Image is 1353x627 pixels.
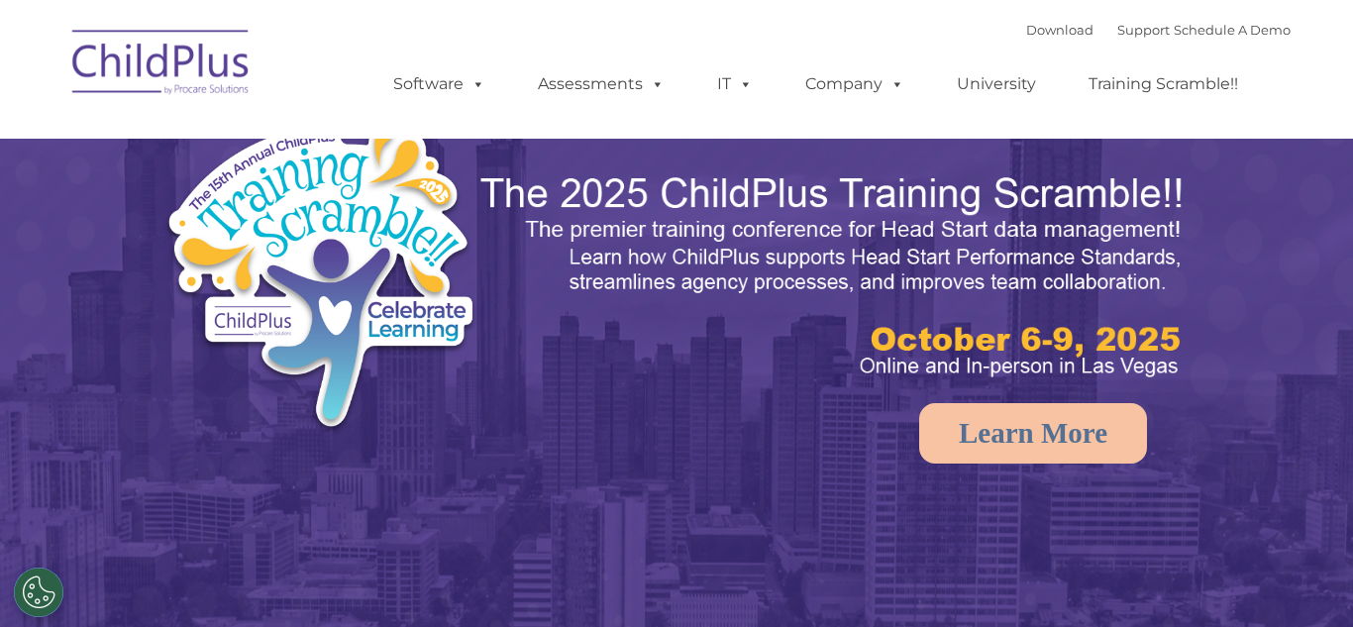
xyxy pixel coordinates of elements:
a: Company [785,64,924,104]
font: | [1026,22,1291,38]
a: IT [697,64,773,104]
button: Cookies Settings [14,568,63,617]
a: Software [373,64,505,104]
a: Schedule A Demo [1174,22,1291,38]
a: Download [1026,22,1093,38]
a: Training Scramble!! [1069,64,1258,104]
a: Support [1117,22,1170,38]
a: University [937,64,1056,104]
a: Assessments [518,64,684,104]
a: Learn More [919,403,1147,464]
img: ChildPlus by Procare Solutions [62,16,260,115]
